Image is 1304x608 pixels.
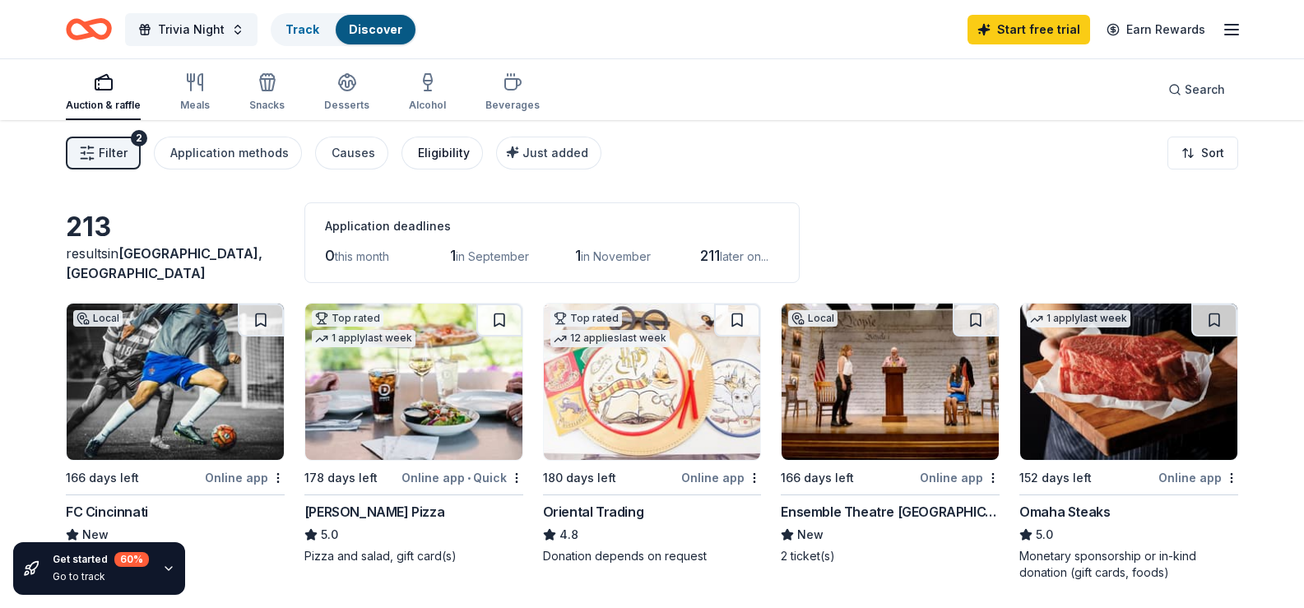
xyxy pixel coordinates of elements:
[170,143,289,163] div: Application methods
[544,304,761,460] img: Image for Oriental Trading
[467,471,471,485] span: •
[125,13,258,46] button: Trivia Night
[324,99,369,112] div: Desserts
[1020,304,1237,460] img: Image for Omaha Steaks
[681,467,761,488] div: Online app
[180,66,210,120] button: Meals
[53,552,149,567] div: Get started
[315,137,388,169] button: Causes
[581,249,651,263] span: in November
[332,143,375,163] div: Causes
[249,99,285,112] div: Snacks
[304,303,523,564] a: Image for Dewey's PizzaTop rated1 applylast week178 days leftOnline app•Quick[PERSON_NAME] Pizza5...
[335,249,389,263] span: this month
[325,216,779,236] div: Application deadlines
[781,303,1000,564] a: Image for Ensemble Theatre CincinnatiLocal166 days leftOnline appEnsemble Theatre [GEOGRAPHIC_DAT...
[450,247,456,264] span: 1
[456,249,529,263] span: in September
[485,66,540,120] button: Beverages
[575,247,581,264] span: 1
[312,310,383,327] div: Top rated
[543,548,762,564] div: Donation depends on request
[720,249,768,263] span: later on...
[700,247,720,264] span: 211
[1167,137,1238,169] button: Sort
[99,143,128,163] span: Filter
[66,137,141,169] button: Filter2
[797,525,824,545] span: New
[66,245,262,281] span: in
[1155,73,1238,106] button: Search
[418,143,470,163] div: Eligibility
[73,310,123,327] div: Local
[1158,467,1238,488] div: Online app
[401,137,483,169] button: Eligibility
[349,22,402,36] a: Discover
[324,66,369,120] button: Desserts
[66,99,141,112] div: Auction & raffle
[781,502,1000,522] div: Ensemble Theatre [GEOGRAPHIC_DATA]
[304,548,523,564] div: Pizza and salad, gift card(s)
[781,548,1000,564] div: 2 ticket(s)
[66,10,112,49] a: Home
[1201,143,1224,163] span: Sort
[249,66,285,120] button: Snacks
[285,22,319,36] a: Track
[1019,303,1238,581] a: Image for Omaha Steaks 1 applylast week152 days leftOnline appOmaha Steaks5.0Monetary sponsorship...
[66,66,141,120] button: Auction & raffle
[312,330,415,347] div: 1 apply last week
[1019,502,1110,522] div: Omaha Steaks
[321,525,338,545] span: 5.0
[920,467,1000,488] div: Online app
[1019,468,1092,488] div: 152 days left
[205,467,285,488] div: Online app
[543,502,644,522] div: Oriental Trading
[1036,525,1053,545] span: 5.0
[82,525,109,545] span: New
[559,525,578,545] span: 4.8
[180,99,210,112] div: Meals
[781,468,854,488] div: 166 days left
[53,570,149,583] div: Go to track
[114,552,149,567] div: 60 %
[66,245,262,281] span: [GEOGRAPHIC_DATA], [GEOGRAPHIC_DATA]
[522,146,588,160] span: Just added
[543,468,616,488] div: 180 days left
[154,137,302,169] button: Application methods
[550,330,670,347] div: 12 applies last week
[66,244,285,283] div: results
[158,20,225,39] span: Trivia Night
[1185,80,1225,100] span: Search
[66,303,285,564] a: Image for FC CincinnatiLocal166 days leftOnline appFC CincinnatiNewTicket(s)
[305,304,522,460] img: Image for Dewey's Pizza
[788,310,838,327] div: Local
[1097,15,1215,44] a: Earn Rewards
[1019,548,1238,581] div: Monetary sponsorship or in-kind donation (gift cards, foods)
[550,310,622,327] div: Top rated
[66,211,285,244] div: 213
[409,66,446,120] button: Alcohol
[304,502,444,522] div: [PERSON_NAME] Pizza
[271,13,417,46] button: TrackDiscover
[66,468,139,488] div: 166 days left
[409,99,446,112] div: Alcohol
[1027,310,1130,327] div: 1 apply last week
[485,99,540,112] div: Beverages
[66,502,148,522] div: FC Cincinnati
[304,468,378,488] div: 178 days left
[968,15,1090,44] a: Start free trial
[401,467,523,488] div: Online app Quick
[325,247,335,264] span: 0
[67,304,284,460] img: Image for FC Cincinnati
[131,130,147,146] div: 2
[543,303,762,564] a: Image for Oriental TradingTop rated12 applieslast week180 days leftOnline appOriental Trading4.8D...
[782,304,999,460] img: Image for Ensemble Theatre Cincinnati
[496,137,601,169] button: Just added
